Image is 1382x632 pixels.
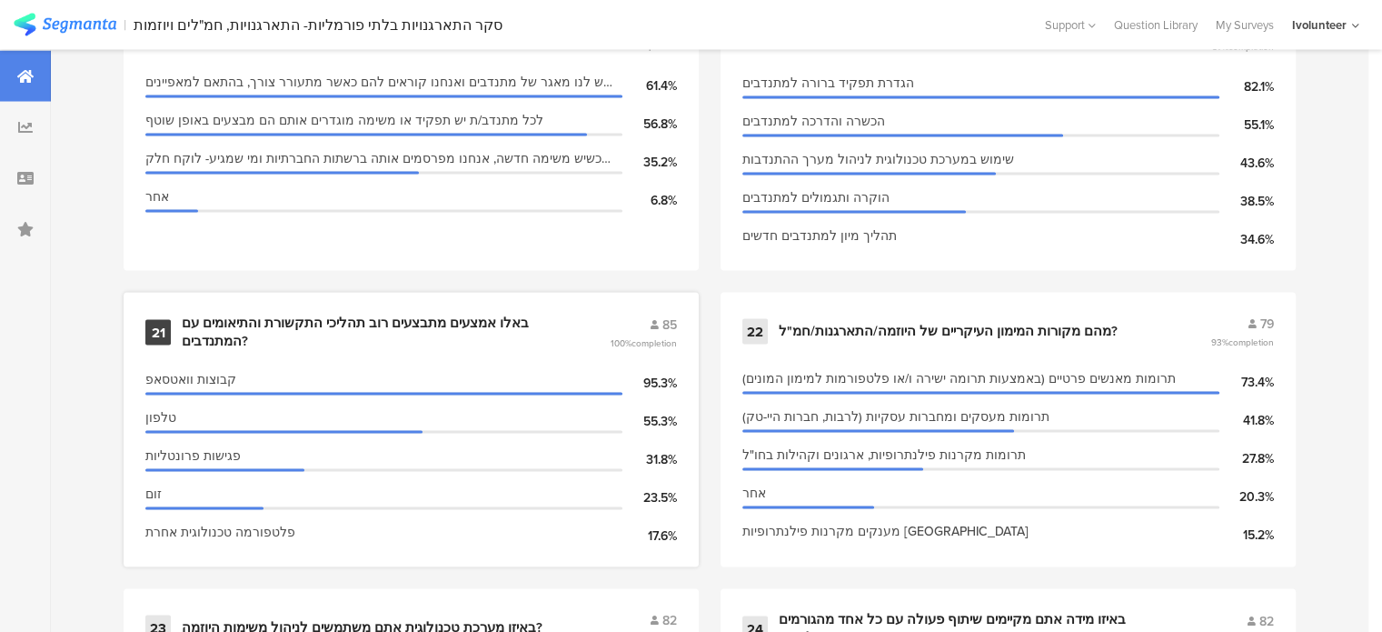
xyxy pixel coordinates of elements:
div: Support [1045,11,1096,39]
span: טלפון [145,408,176,427]
span: completion [1228,336,1274,349]
div: 82.1% [1219,77,1274,96]
span: שימוש במערכת טכנולוגית לניהול מערך ההתנדבות [742,150,1014,169]
span: זום [145,485,162,504]
div: 34.6% [1219,230,1274,249]
div: 17.6% [622,527,677,546]
div: 56.8% [622,115,677,134]
span: פגישות פרונטליות [145,446,241,466]
div: 35.2% [622,153,677,172]
span: 100% [611,336,677,350]
div: 61.4% [622,76,677,95]
span: קבוצות וואטסאפ [145,370,236,389]
div: Ivolunteer [1292,16,1347,34]
span: כשיש משימה חדשה, אנחנו מפרסמים אותה ברשתות החברתיות ומי שמגיע- לוקח חלק בפעילות [145,149,613,168]
span: תרומות מקרנות פילנתרופיות, ארגונים וקהילות בחו"ל [742,446,1026,465]
div: 6.8% [622,191,677,210]
span: 82 [662,611,677,630]
div: 43.6% [1219,154,1274,173]
div: | [124,15,126,35]
div: 27.8% [1219,449,1274,468]
div: 55.3% [622,412,677,431]
span: הוקרה ותגמולים למתנדבים [742,188,890,207]
div: 21 [145,320,171,346]
span: 93% [1211,336,1274,349]
div: 41.8% [1219,411,1274,430]
div: 73.4% [1219,373,1274,392]
div: 38.5% [1219,192,1274,211]
span: מענקים מקרנות פילנתרופיות [GEOGRAPHIC_DATA] [742,522,1029,541]
div: 23.5% [622,488,677,507]
span: אחר [742,484,766,503]
span: 79 [1260,315,1274,334]
span: הכשרה והדרכה למתנדבים [742,112,885,131]
a: Question Library [1105,16,1207,34]
div: 95.3% [622,374,677,393]
a: My Surveys [1207,16,1283,34]
img: segmanta logo [14,14,116,36]
span: תרומות מאנשים פרטיים (באמצעות תרומה ישירה ו/או פלטפורמות למימון המונים) [742,369,1176,388]
span: פלטפורמה טכנולוגית אחרת [145,523,295,542]
span: תהליך מיון למתנדבים חדשים [742,226,897,246]
div: 22 [742,319,768,345]
span: הגדרת תפקיד ברורה למתנדבים [742,74,914,93]
div: 55.1% [1219,115,1274,135]
span: תרומות מעסקים ומחברות עסקיות (לרבות, חברות היי-טק) [742,407,1049,426]
span: לכל מתנדב/ת יש תפקיד או משימה מוגדרים אותם הם מבצעים באופן שוטף [145,111,543,130]
div: סקר התארגנויות בלתי פורמליות- התארגנויות, חמ"לים ויוזמות [134,16,502,34]
span: 85 [662,316,677,335]
div: מהם מקורות המימון העיקריים של היוזמה/התארגנות/חמ"ל? [779,323,1118,341]
div: 20.3% [1219,487,1274,507]
span: completion [631,336,677,350]
span: אחר [145,187,169,206]
div: 15.2% [1219,526,1274,545]
div: באלו אמצעים מתבצעים רוב תהליכי התקשורת והתיאומים עם המתנדבים? [182,315,566,350]
div: 31.8% [622,450,677,469]
span: 82 [1259,612,1274,631]
span: יש לנו מאגר של מתנדבים ואנחנו קוראים להם כאשר מתעורר צורך, בהתאם למאפיינים ולצרכים שלהם (התאמה [P... [145,73,613,92]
